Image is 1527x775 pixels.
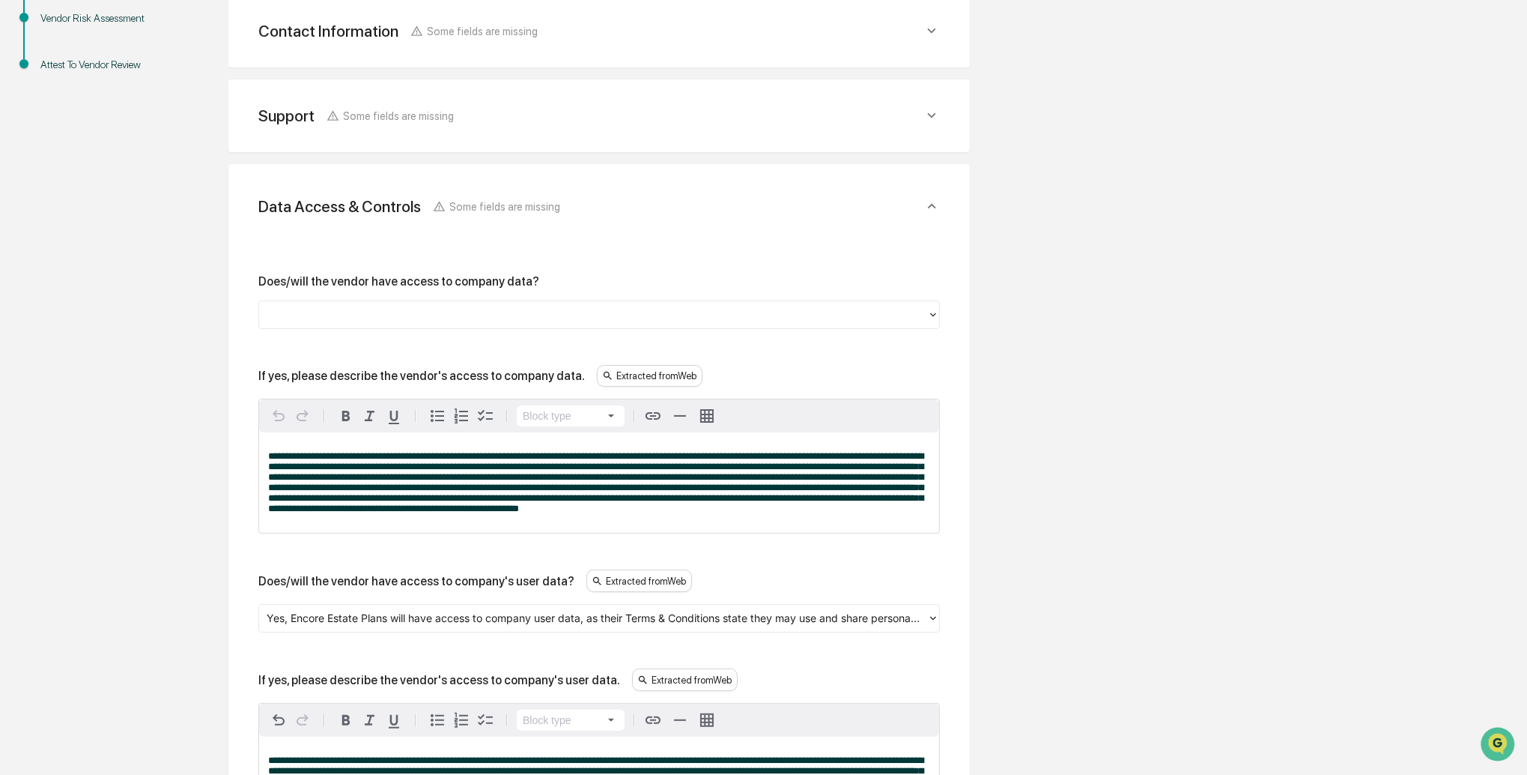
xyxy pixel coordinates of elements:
div: We're available if you need us! [51,130,189,142]
button: Block type [517,405,625,426]
div: Start new chat [51,115,246,130]
iframe: Open customer support [1479,726,1520,766]
button: Underline [382,404,406,428]
span: Some fields are missing [449,200,560,213]
button: Start new chat [255,119,273,137]
button: Underline [382,708,406,732]
div: Contact Information [258,22,398,40]
div: Extracted from Web [586,570,692,592]
button: Italic [358,708,382,732]
a: 🔎Data Lookup [9,211,100,238]
span: Some fields are missing [343,109,454,122]
div: If yes, please describe the vendor's access to company's user data. [258,673,620,687]
button: Italic [358,404,382,428]
div: 🗄️ [109,190,121,202]
div: Data Access & ControlsSome fields are missing [246,182,952,231]
div: Extracted from Web [597,365,702,387]
span: Preclearance [30,189,97,204]
p: How can we help? [15,31,273,55]
span: Data Lookup [30,217,94,232]
a: 🗄️Attestations [103,183,192,210]
div: Contact InformationSome fields are missing [246,13,952,49]
button: Bold [334,708,358,732]
button: Undo ⌘Z [267,708,291,732]
a: 🖐️Preclearance [9,183,103,210]
div: Vendor Risk Assessment [40,10,163,26]
span: Attestations [124,189,186,204]
img: 1746055101610-c473b297-6a78-478c-a979-82029cc54cd1 [15,115,42,142]
div: Support [258,106,315,125]
div: 🖐️ [15,190,27,202]
span: Some fields are missing [427,25,538,37]
div: Does/will the vendor have access to company's user data? [258,574,574,588]
div: 🔎 [15,219,27,231]
div: Extracted from Web [632,669,738,691]
div: Data Access & Controls [258,197,421,216]
button: Bold [334,404,358,428]
div: Does/will the vendor have access to company data? [258,274,539,289]
div: If yes, please describe the vendor's access to company data. [258,369,585,383]
a: Powered byPylon [106,253,181,265]
span: Pylon [149,254,181,265]
div: SupportSome fields are missing [246,97,952,134]
button: Block type [517,710,625,731]
div: Attest To Vendor Review [40,57,163,73]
